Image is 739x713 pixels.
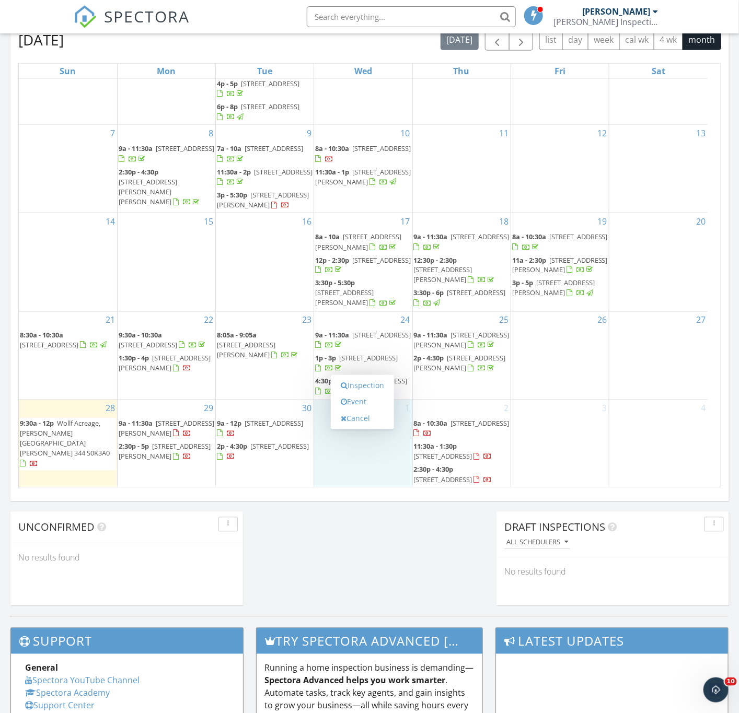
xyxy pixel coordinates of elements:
a: 8:05a - 9:05a [STREET_ADDRESS][PERSON_NAME] [217,330,313,363]
a: 9a - 11:30a [STREET_ADDRESS] [315,330,411,352]
span: [STREET_ADDRESS][PERSON_NAME][PERSON_NAME] [119,177,177,206]
div: Spencer Barber Inspections [554,17,659,27]
td: Go to October 3, 2025 [511,400,609,488]
span: [STREET_ADDRESS][PERSON_NAME] [315,232,401,251]
span: [STREET_ADDRESS][PERSON_NAME] [315,288,374,308]
span: [STREET_ADDRESS][PERSON_NAME] [119,442,211,461]
span: [STREET_ADDRESS][PERSON_NAME] [512,255,608,275]
span: [STREET_ADDRESS][PERSON_NAME] [512,278,595,298]
td: Go to September 18, 2025 [412,213,511,311]
a: 9a - 11:30a [STREET_ADDRESS] [119,143,214,165]
a: Go to September 27, 2025 [694,312,708,329]
span: [STREET_ADDRESS] [414,475,472,485]
a: 9a - 12p [STREET_ADDRESS] [217,419,303,438]
span: 2:30p - 4:30p [119,167,158,177]
div: No results found [10,544,243,572]
a: 7a - 10a [STREET_ADDRESS] [217,143,313,165]
a: 6p - 8p [STREET_ADDRESS] [217,102,299,121]
a: 3:30p - 5:30p [STREET_ADDRESS][PERSON_NAME] [315,277,411,310]
span: [STREET_ADDRESS] [451,419,510,428]
span: 8a - 10a [315,232,340,241]
a: 2p - 4:30p [STREET_ADDRESS] [217,442,309,461]
span: 11:30a - 1:30p [414,442,457,451]
strong: General [25,662,58,674]
a: 4:30p - 6p [STREET_ADDRESS] [315,377,407,396]
a: Event [336,394,389,411]
a: 2p - 4:30p [STREET_ADDRESS][PERSON_NAME] [414,354,506,373]
span: [STREET_ADDRESS][PERSON_NAME] [315,167,411,186]
td: Go to October 4, 2025 [609,400,708,488]
a: Go to September 23, 2025 [300,312,314,329]
a: 3p - 5:30p [STREET_ADDRESS][PERSON_NAME] [217,189,313,212]
button: month [683,30,721,50]
a: 11:30a - 1p [STREET_ADDRESS][PERSON_NAME] [315,167,411,186]
span: [STREET_ADDRESS] [352,255,411,265]
h3: Latest Updates [496,628,728,654]
a: 8a - 10:30a [STREET_ADDRESS] [315,143,411,165]
span: 4p - 5p [217,79,238,88]
a: Go to September 17, 2025 [399,213,412,230]
a: Go to September 13, 2025 [694,125,708,142]
a: Go to September 20, 2025 [694,213,708,230]
a: 11:30a - 1:30p [STREET_ADDRESS] [414,441,510,463]
span: 11:30a - 1p [315,167,349,177]
span: 9:30a - 12p [20,419,54,428]
a: 3:30p - 6p [STREET_ADDRESS] [414,288,506,308]
a: Wednesday [352,64,374,78]
a: 8a - 10:30a [STREET_ADDRESS] [414,419,510,438]
a: 8a - 10a [STREET_ADDRESS][PERSON_NAME] [315,232,401,251]
span: 1p - 3p [315,354,336,363]
a: 11:30a - 2p [STREET_ADDRESS] [217,167,313,186]
td: Go to September 23, 2025 [216,311,314,400]
a: Go to October 3, 2025 [600,400,609,417]
td: Go to September 11, 2025 [412,125,511,213]
a: 1:30p - 4p [STREET_ADDRESS][PERSON_NAME] [119,354,211,373]
a: 8:05a - 9:05a [STREET_ADDRESS][PERSON_NAME] [217,331,299,360]
td: Go to October 1, 2025 [314,400,412,488]
a: 2p - 4:30p [STREET_ADDRESS][PERSON_NAME] [414,353,510,375]
span: Wollf Acreage, [PERSON_NAME][GEOGRAPHIC_DATA][PERSON_NAME] 344 S0K3A0 [20,419,110,459]
td: Go to September 26, 2025 [511,311,609,400]
a: 8a - 10:30a [STREET_ADDRESS] [315,144,411,163]
span: [STREET_ADDRESS][PERSON_NAME] [414,354,506,373]
a: 2:30p - 4:30p [STREET_ADDRESS][PERSON_NAME][PERSON_NAME] [119,166,214,209]
td: Go to September 13, 2025 [609,125,708,213]
a: Go to September 19, 2025 [595,213,609,230]
a: 8a - 10:30a [STREET_ADDRESS] [512,231,608,253]
span: [STREET_ADDRESS] [245,144,303,153]
a: 2:30p - 4:30p [STREET_ADDRESS][PERSON_NAME][PERSON_NAME] [119,167,201,207]
a: Saturday [650,64,667,78]
span: 1:30p - 4p [119,354,149,363]
a: 7a - 10a [STREET_ADDRESS] [217,144,303,163]
div: No results found [496,558,729,586]
td: Go to September 8, 2025 [117,125,215,213]
a: 9a - 11:30a [STREET_ADDRESS][PERSON_NAME] [119,418,214,440]
td: Go to September 24, 2025 [314,311,412,400]
span: 9a - 11:30a [119,144,153,153]
a: Support Center [25,700,95,711]
a: Thursday [452,64,472,78]
a: 9a - 11:30a [STREET_ADDRESS] [414,231,510,253]
button: week [588,30,620,50]
a: Friday [552,64,568,78]
a: 12p - 2:30p [STREET_ADDRESS] [315,254,411,277]
span: [STREET_ADDRESS] [451,232,510,241]
span: [STREET_ADDRESS] [254,167,313,177]
a: Go to September 21, 2025 [103,312,117,329]
a: 8:30a - 10:30a [STREET_ADDRESS] [20,330,116,352]
a: Go to September 28, 2025 [103,400,117,417]
a: 8a - 10:30a [STREET_ADDRESS] [512,232,608,251]
span: 12p - 2:30p [315,255,349,265]
a: Tuesday [255,64,274,78]
a: SPECTORA [74,14,190,36]
span: 3p - 5:30p [217,190,247,200]
span: [STREET_ADDRESS] [241,102,299,111]
a: Go to September 14, 2025 [103,213,117,230]
a: Spectora Academy [25,687,110,699]
span: 11:30a - 2p [217,167,251,177]
a: 9a - 11:30a [STREET_ADDRESS] [414,232,510,251]
a: 9a - 11:30a [STREET_ADDRESS] [119,144,214,163]
span: 9a - 11:30a [414,232,448,241]
span: 3p - 5p [512,278,533,288]
span: 8:30a - 10:30a [20,331,63,340]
